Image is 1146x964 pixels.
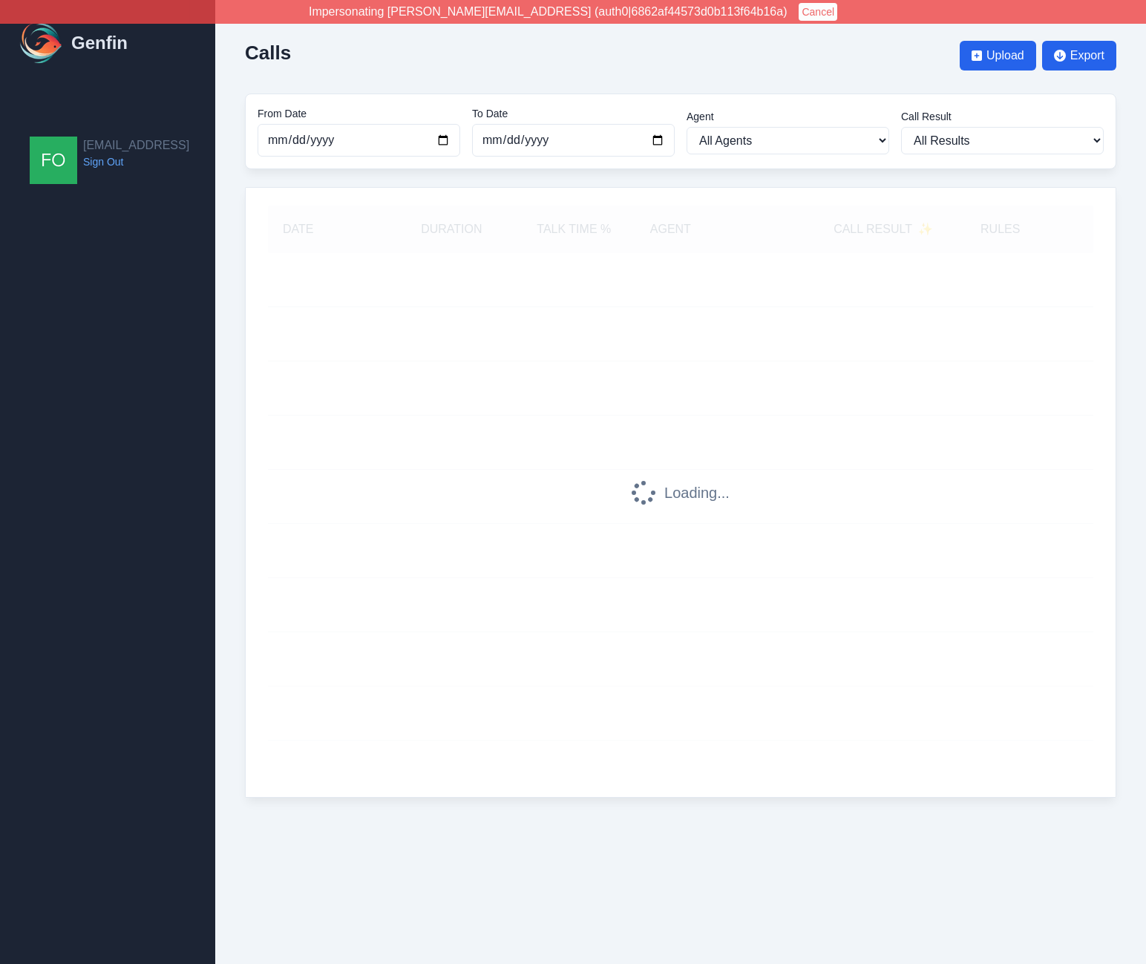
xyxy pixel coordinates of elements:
span: Upload [986,47,1024,65]
h5: Talk Time % [528,220,621,238]
h5: Call Result [834,220,933,238]
h5: Agent [650,220,691,238]
a: Sign Out [83,154,189,169]
button: Cancel [799,3,837,21]
label: Call Result [901,109,1104,124]
h5: Rules [980,220,1020,238]
h5: Date [283,220,376,238]
label: From Date [258,106,460,121]
label: Agent [687,109,889,124]
img: founders@genfin.ai [30,137,77,184]
img: Logo [18,19,65,67]
h5: Duration [405,220,498,238]
button: Export [1042,41,1116,71]
h1: Genfin [71,31,128,55]
label: To Date [472,106,675,121]
h2: Calls [245,42,291,64]
h2: [EMAIL_ADDRESS] [83,137,189,154]
span: ✨ [918,220,933,238]
button: Upload [960,41,1036,71]
span: Export [1070,47,1104,65]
